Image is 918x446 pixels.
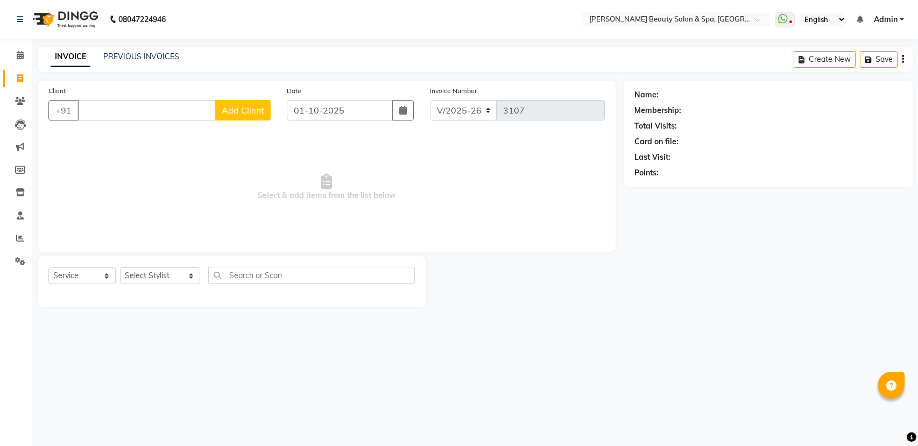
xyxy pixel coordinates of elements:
[48,133,605,241] span: Select & add items from the list below
[208,267,415,284] input: Search or Scan
[634,89,659,101] div: Name:
[103,52,179,61] a: PREVIOUS INVOICES
[215,100,271,121] button: Add Client
[634,136,679,147] div: Card on file:
[430,86,477,96] label: Invoice Number
[860,51,898,68] button: Save
[118,4,166,34] b: 08047224946
[51,47,90,67] a: INVOICE
[287,86,301,96] label: Date
[48,86,66,96] label: Client
[634,167,659,179] div: Points:
[634,152,670,163] div: Last Visit:
[222,105,264,116] span: Add Client
[48,100,79,121] button: +91
[77,100,216,121] input: Search by Name/Mobile/Email/Code
[634,105,681,116] div: Membership:
[874,14,898,25] span: Admin
[27,4,101,34] img: logo
[794,51,856,68] button: Create New
[634,121,677,132] div: Total Visits:
[873,403,907,435] iframe: chat widget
